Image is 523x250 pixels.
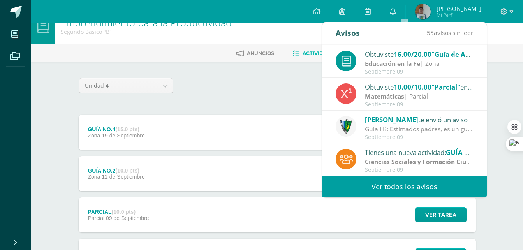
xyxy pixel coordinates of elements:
[365,92,473,101] div: | Parcial
[79,78,173,93] a: Unidad 4
[365,59,420,68] strong: Educación en la Fe
[365,115,418,124] span: [PERSON_NAME]
[365,125,473,134] div: Guía IIB: Estimados padres, es un gusto saludarlos. Debido a las consultas recientes sobre los da...
[365,114,473,125] div: te envió un aviso
[415,4,431,19] img: e5f5415043d7c88c5c500c2031736f8c.png
[431,83,460,92] span: "Parcial"
[437,5,481,12] span: [PERSON_NAME]
[102,174,145,180] span: 12 de Septiembre
[88,167,144,174] div: GUÍA NO.2
[88,174,100,180] span: Zona
[102,132,145,139] span: 19 de Septiembre
[365,49,473,59] div: Obtuviste en
[322,176,487,197] a: Ver todos los avisos
[394,83,431,92] span: 10.00/10.00
[61,28,232,35] div: Segundo Básico 'B'
[247,50,274,56] span: Anuncios
[431,50,521,59] span: "Guía de Aprendizaje No. 1"
[425,208,456,222] span: Ver tarea
[415,207,467,222] button: Ver tarea
[394,50,431,59] span: 16.00/20.00
[106,215,149,221] span: 09 de Septiembre
[115,126,139,132] strong: (15.0 pts)
[365,69,473,75] div: Septiembre 09
[293,47,337,60] a: Actividades
[365,82,473,92] div: Obtuviste en
[88,126,144,132] div: GUÍA NO.4
[85,78,152,93] span: Unidad 4
[365,101,473,108] div: Septiembre 09
[336,116,356,137] img: 9f174a157161b4ddbe12118a61fed988.png
[427,28,434,37] span: 55
[303,50,337,56] span: Actividades
[88,215,104,221] span: Parcial
[365,147,473,157] div: Tienes una nueva actividad:
[88,132,100,139] span: Zona
[365,92,404,100] strong: Matemáticas
[365,134,473,141] div: Septiembre 09
[88,209,149,215] div: PARCIAL
[236,47,274,60] a: Anuncios
[446,148,523,157] span: GUÍA DE APRENDIZAJE 3
[112,209,136,215] strong: (10.0 pts)
[365,157,473,166] div: | Zona
[336,22,360,44] div: Avisos
[365,59,473,68] div: | Zona
[427,28,473,37] span: avisos sin leer
[115,167,139,174] strong: (10.0 pts)
[437,12,481,18] span: Mi Perfil
[365,167,473,173] div: Septiembre 09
